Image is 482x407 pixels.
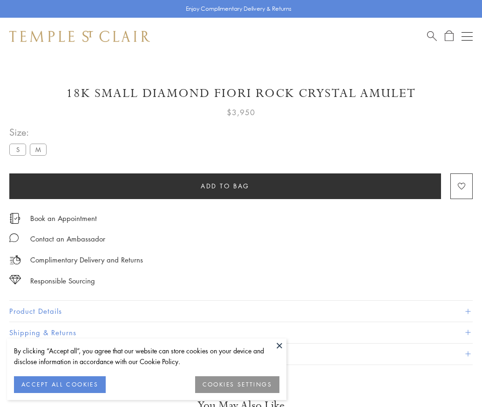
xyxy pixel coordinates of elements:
[427,30,437,42] a: Search
[195,376,279,393] button: COOKIES SETTINGS
[9,85,473,102] h1: 18K Small Diamond Fiori Rock Crystal Amulet
[9,124,50,140] span: Size:
[9,301,473,322] button: Product Details
[30,213,97,223] a: Book an Appointment
[9,233,19,242] img: MessageIcon-01_2.svg
[9,254,21,266] img: icon_delivery.svg
[445,30,454,42] a: Open Shopping Bag
[14,345,279,367] div: By clicking “Accept all”, you agree that our website can store cookies on your device and disclos...
[9,213,20,224] img: icon_appointment.svg
[30,233,105,245] div: Contact an Ambassador
[462,31,473,42] button: Open navigation
[9,275,21,284] img: icon_sourcing.svg
[9,322,473,343] button: Shipping & Returns
[201,181,250,191] span: Add to bag
[30,254,143,266] p: Complimentary Delivery and Returns
[227,106,255,118] span: $3,950
[30,275,95,287] div: Responsible Sourcing
[9,144,26,155] label: S
[14,376,106,393] button: ACCEPT ALL COOKIES
[9,31,150,42] img: Temple St. Clair
[186,4,292,14] p: Enjoy Complimentary Delivery & Returns
[30,144,47,155] label: M
[9,173,441,199] button: Add to bag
